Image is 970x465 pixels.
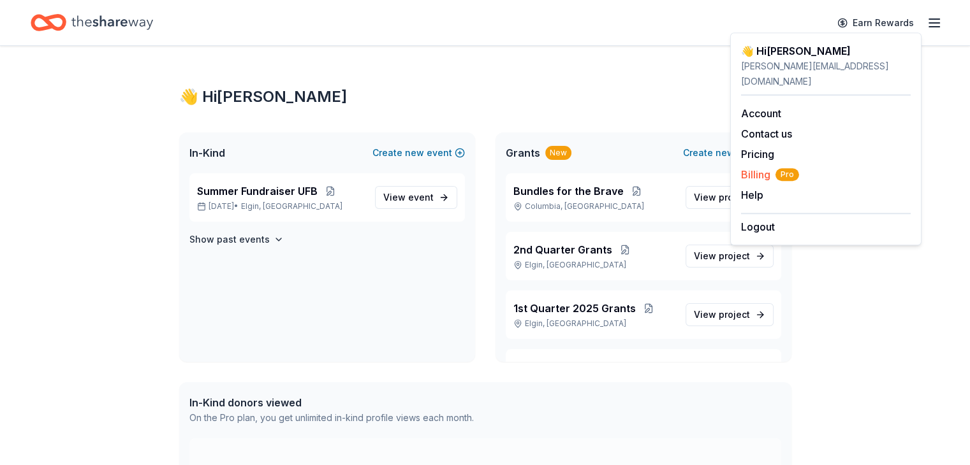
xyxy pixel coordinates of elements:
[694,248,750,264] span: View
[189,145,225,161] span: In-Kind
[545,146,571,160] div: New
[741,187,763,203] button: Help
[513,260,675,270] p: Elgin, [GEOGRAPHIC_DATA]
[683,145,781,161] button: Createnewproject
[741,59,911,89] div: [PERSON_NAME][EMAIL_ADDRESS][DOMAIN_NAME]
[506,145,540,161] span: Grants
[31,8,153,38] a: Home
[686,245,774,268] a: View project
[741,219,775,234] button: Logout
[775,168,799,181] span: Pro
[694,307,750,322] span: View
[197,183,318,199] span: Summer Fundraiser UFB
[197,201,365,211] p: [DATE] •
[513,301,636,316] span: 1st Quarter 2025 Grants
[189,410,474,426] div: On the Pro plan, you get unlimited in-kind profile views each month.
[513,318,675,329] p: Elgin, [GEOGRAPHIC_DATA]
[189,232,284,247] button: Show past events
[719,309,750,320] span: project
[741,126,792,141] button: Contact us
[513,201,675,211] p: Columbia, [GEOGRAPHIC_DATA]
[686,186,774,209] a: View project
[513,242,612,257] span: 2nd Quarter Grants
[741,167,799,182] button: BillingPro
[686,303,774,326] a: View project
[694,190,750,205] span: View
[513,183,624,199] span: Bundles for the Brave
[375,186,457,209] a: View event
[741,167,799,182] span: Billing
[408,192,434,203] span: event
[741,148,774,161] a: Pricing
[741,43,911,59] div: 👋 Hi [PERSON_NAME]
[241,201,342,211] span: Elgin, [GEOGRAPHIC_DATA]
[830,11,922,34] a: Earn Rewards
[189,395,474,410] div: In-Kind donors viewed
[719,192,750,203] span: project
[189,232,270,247] h4: Show past events
[513,359,575,375] span: 2025 grants
[179,87,791,107] div: 👋 Hi [PERSON_NAME]
[405,145,424,161] span: new
[716,145,735,161] span: new
[741,107,781,120] a: Account
[719,250,750,261] span: project
[383,190,434,205] span: View
[372,145,465,161] button: Createnewevent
